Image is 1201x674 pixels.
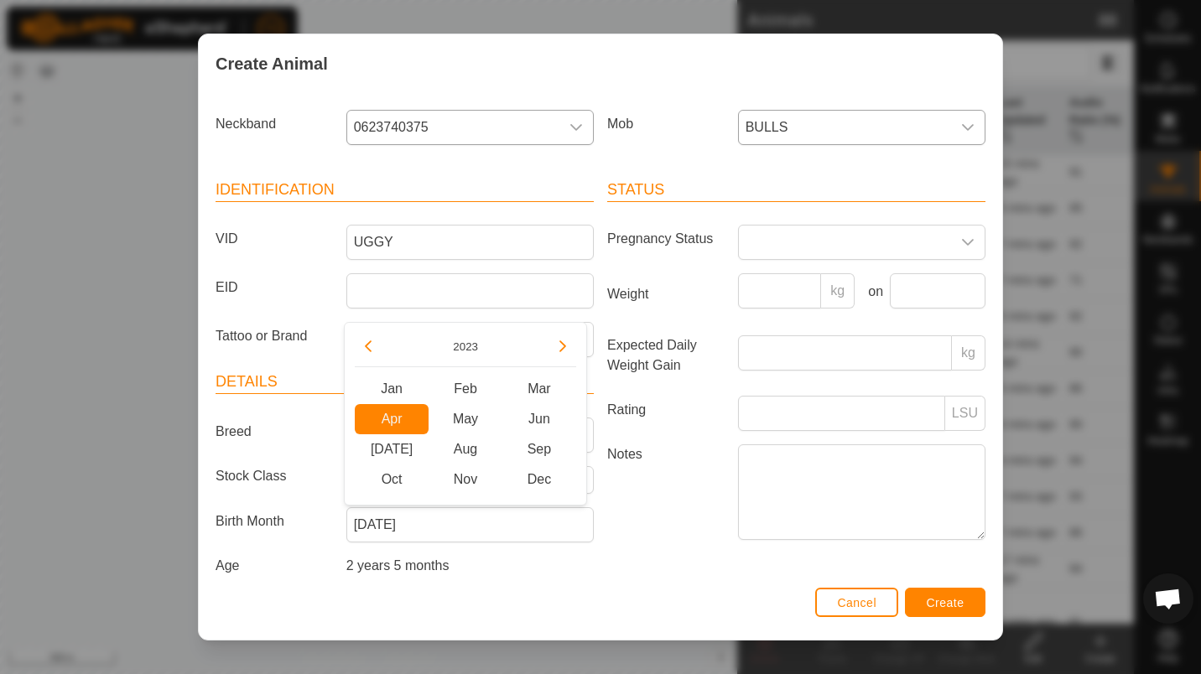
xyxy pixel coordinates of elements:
p-inputgroup-addon: LSU [945,396,985,431]
label: Neckband [209,110,340,138]
span: Apr [355,404,429,434]
label: Rating [600,396,731,424]
label: Age [209,556,340,576]
label: Notes [600,444,731,539]
span: Create Animal [216,51,328,76]
button: Cancel [815,588,898,617]
button: Previous Year [355,333,382,360]
label: Pregnancy Status [600,225,731,253]
span: Jan [355,374,429,404]
label: Mob [600,110,731,138]
div: dropdown trigger [559,111,593,144]
label: Tattoo or Brand [209,322,340,350]
div: dropdown trigger [951,226,985,259]
header: Identification [216,179,594,202]
span: Sep [502,434,576,464]
header: Status [607,179,985,202]
label: Stock Class [209,466,340,487]
span: Nov [429,464,502,495]
p-inputgroup-addon: kg [952,335,985,371]
span: Oct [355,464,429,495]
label: VID [209,225,340,253]
div: dropdown trigger [951,111,985,144]
button: Next Year [549,333,576,360]
span: Mar [502,374,576,404]
label: Weight [600,273,731,315]
span: Create [927,596,964,609]
span: 0623740375 [347,111,559,144]
button: Choose Year [446,337,485,356]
button: Create [905,588,985,617]
a: Open chat [1143,573,1193,624]
p-inputgroup-addon: kg [821,273,855,308]
span: Jun [502,404,576,434]
span: [DATE] [355,434,429,464]
label: Birth Month [209,507,340,536]
span: BULLS [739,111,951,144]
div: Choose Date [344,322,587,505]
span: Cancel [837,596,876,609]
span: Dec [502,464,576,495]
span: Feb [429,374,502,404]
label: EID [209,273,340,302]
span: 2 years 5 months [346,558,450,573]
label: Breed [209,417,340,446]
header: Details [216,371,594,394]
span: Aug [429,434,502,464]
span: May [429,404,502,434]
label: Expected Daily Weight Gain [600,335,731,376]
label: on [861,282,883,302]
